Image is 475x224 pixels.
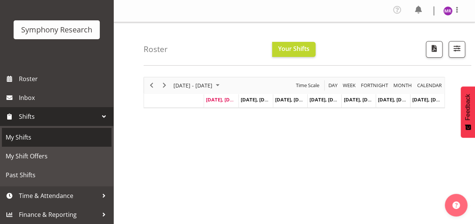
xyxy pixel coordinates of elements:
[378,96,412,103] span: [DATE], [DATE]
[21,24,92,35] div: Symphony Research
[159,81,170,90] button: Next
[19,190,98,201] span: Time & Attendance
[172,81,223,90] button: September 01 - 07, 2025
[2,128,111,147] a: My Shifts
[426,41,443,58] button: Download a PDF of the roster according to the set date range.
[275,96,309,103] span: [DATE], [DATE]
[412,96,447,103] span: [DATE], [DATE]
[416,81,443,90] span: calendar
[2,166,111,184] a: Past Shifts
[6,150,108,162] span: My Shift Offers
[443,6,452,15] img: minu-rana11870.jpg
[158,77,171,93] div: Next
[461,86,475,138] button: Feedback - Show survey
[449,41,465,58] button: Filter Shifts
[147,81,157,90] button: Previous
[6,169,108,181] span: Past Shifts
[295,81,321,90] button: Time Scale
[144,77,445,108] div: Timeline Week of September 1, 2025
[241,96,275,103] span: [DATE], [DATE]
[6,132,108,143] span: My Shifts
[309,96,344,103] span: [DATE], [DATE]
[2,147,111,166] a: My Shift Offers
[416,81,443,90] button: Month
[19,209,98,220] span: Finance & Reporting
[452,201,460,209] img: help-xxl-2.png
[328,81,338,90] span: Day
[342,81,357,90] button: Timeline Week
[19,92,110,103] span: Inbox
[272,42,316,57] button: Your Shifts
[173,81,213,90] span: [DATE] - [DATE]
[19,73,110,84] span: Roster
[343,96,378,103] span: [DATE], [DATE]
[19,111,98,122] span: Shifts
[145,77,158,93] div: Previous
[360,81,390,90] button: Fortnight
[393,81,413,90] span: Month
[327,81,339,90] button: Timeline Day
[278,44,309,53] span: Your Shifts
[342,81,356,90] span: Week
[206,96,240,103] span: [DATE], [DATE]
[464,94,471,120] span: Feedback
[295,81,320,90] span: Time Scale
[392,81,413,90] button: Timeline Month
[144,45,168,54] h4: Roster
